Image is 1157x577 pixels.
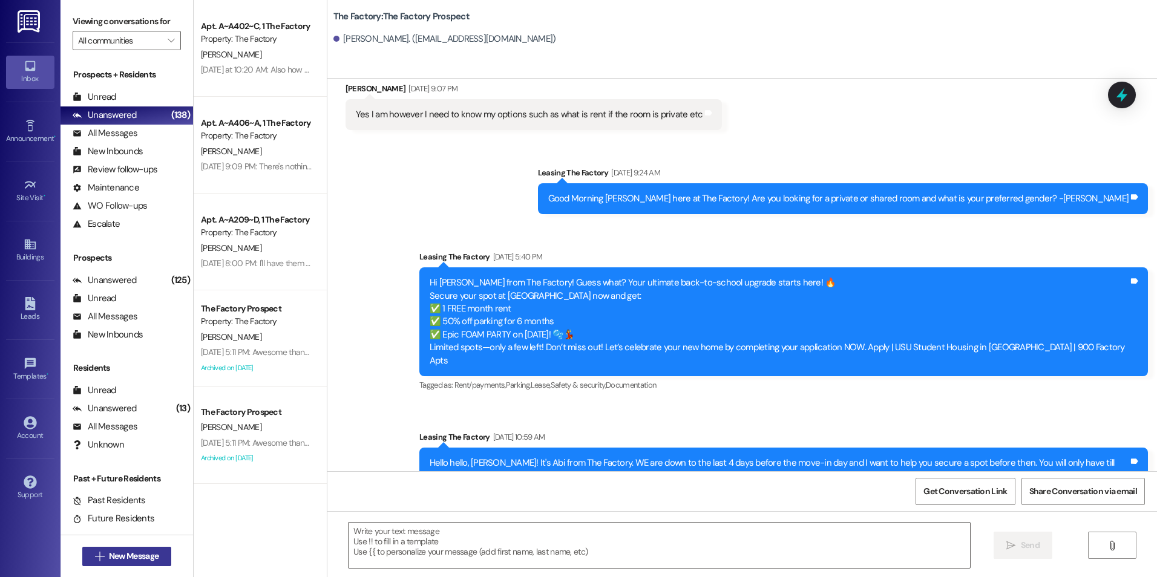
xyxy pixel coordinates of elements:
div: New Inbounds [73,328,143,341]
div: (13) [173,399,193,418]
img: ResiDesk Logo [18,10,42,33]
span: New Message [109,550,159,562]
span: • [47,370,48,379]
div: [DATE] 5:11 PM: Awesome thanks ! [201,437,316,448]
a: Buildings [6,234,54,267]
div: Leasing The Factory [419,250,1148,267]
span: Get Conversation Link [923,485,1007,498]
input: All communities [78,31,162,50]
span: Parking , [506,380,531,390]
div: Apt. A~A402~C, 1 The Factory [201,20,313,33]
a: Leads [6,293,54,326]
div: [PERSON_NAME]. ([EMAIL_ADDRESS][DOMAIN_NAME]) [333,33,556,45]
i:  [168,36,174,45]
div: [DATE] 9:07 PM [405,82,457,95]
div: [DATE] at 10:20 AM: Also how do I get my parking pass, [201,64,392,75]
div: Apt. A~A406~A, 1 The Factory [201,117,313,129]
div: [DATE] 9:09 PM: There's nothing on our end that says it needs to be signed [201,161,462,172]
div: Unanswered [73,109,137,122]
div: Prospects [61,252,193,264]
div: Unanswered [73,274,137,287]
div: [DATE] 5:40 PM [490,250,543,263]
span: • [54,132,56,141]
a: Account [6,412,54,445]
i:  [1006,541,1015,550]
span: Lease , [531,380,551,390]
div: Leasing The Factory [538,166,1149,183]
div: All Messages [73,420,137,433]
button: Share Conversation via email [1021,478,1145,505]
div: Review follow-ups [73,163,157,176]
button: Send [994,532,1052,559]
div: Maintenance [73,181,139,194]
div: Hello hello, [PERSON_NAME]! It's Abi from The Factory. WE are down to the last 4 days before the ... [430,457,1129,495]
div: All Messages [73,310,137,323]
div: Yes I am however I need to know my options such as what is rent if the room is private etc [356,108,703,121]
div: Unknown [73,438,124,451]
span: • [44,192,45,200]
div: Unanswered [73,402,137,415]
div: Property: The Factory [201,129,313,142]
div: Leasing The Factory [419,431,1148,448]
div: Prospects + Residents [61,68,193,81]
div: Property: The Factory [201,315,313,328]
i:  [1107,541,1116,550]
span: Safety & security , [551,380,606,390]
span: [PERSON_NAME] [201,422,261,432]
div: [DATE] 10:59 AM [490,431,545,443]
b: The Factory: The Factory Prospect [333,10,470,23]
div: [DATE] 8:00 PM: I'll have them take a look at it, if they don't have a notification could you dir... [201,258,617,269]
span: Documentation [606,380,657,390]
div: Hi [PERSON_NAME] from The Factory! Guess what? Your ultimate back-to-school upgrade starts here! ... [430,276,1129,367]
a: Site Visit • [6,175,54,207]
div: [PERSON_NAME] [346,82,723,99]
a: Support [6,472,54,504]
div: WO Follow-ups [73,200,147,212]
div: Property: The Factory [201,226,313,239]
div: Archived on [DATE] [200,451,314,466]
div: Unread [73,91,116,103]
span: Send [1021,539,1040,552]
button: New Message [82,547,172,566]
span: [PERSON_NAME] [201,49,261,60]
label: Viewing conversations for [73,12,181,31]
span: [PERSON_NAME] [201,331,261,342]
div: Past + Future Residents [61,472,193,485]
div: All Messages [73,127,137,140]
div: [DATE] 5:11 PM: Awesome thanks ! [201,347,316,357]
div: Property: The Factory [201,33,313,45]
div: New Inbounds [73,145,143,158]
div: Residents [61,362,193,374]
div: The Factory Prospect [201,302,313,315]
a: Inbox [6,56,54,88]
div: Good Morning [PERSON_NAME] here at The Factory! Are you looking for a private or shared room and ... [548,192,1129,205]
div: Future Residents [73,512,154,525]
div: Apt. A~A209~D, 1 The Factory [201,214,313,226]
div: Escalate [73,218,120,230]
button: Get Conversation Link [916,478,1015,505]
div: Unread [73,292,116,305]
div: Unread [73,384,116,397]
span: [PERSON_NAME] [201,243,261,253]
span: Rent/payments , [454,380,506,390]
i:  [95,552,104,561]
div: [DATE] 9:24 AM [608,166,660,179]
div: (138) [168,106,193,125]
div: Tagged as: [419,376,1148,394]
div: Archived on [DATE] [200,360,314,376]
span: [PERSON_NAME] [201,146,261,157]
span: Share Conversation via email [1029,485,1137,498]
div: (125) [168,271,193,290]
a: Templates • [6,353,54,386]
div: The Factory Prospect [201,406,313,419]
div: Past Residents [73,494,146,507]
